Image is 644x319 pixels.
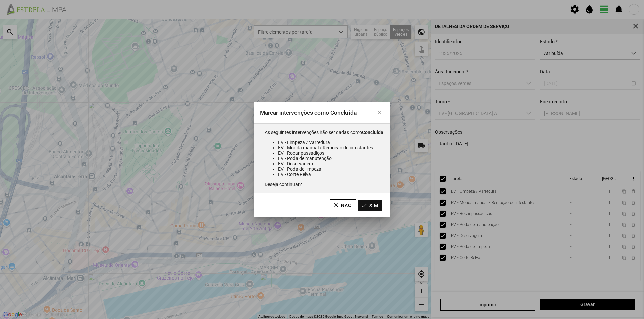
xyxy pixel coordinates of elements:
li: EV - Roçar passadiços [278,150,384,156]
li: EV - Poda de manutenção [278,156,384,161]
span: Marcar intervenções como Concluída [260,109,357,116]
button: Sim [358,200,382,211]
li: EV - Poda de limpeza [278,166,384,172]
li: EV - Deservagem [278,161,384,166]
button: Não [330,199,356,211]
b: Concluída [362,130,383,135]
span: Não [341,203,352,208]
li: EV - Corte Relva [278,172,384,177]
li: EV - Monda manual / Remoção de infestantes [278,145,384,150]
span: As seguintes intervenções irão ser dadas como : Deseja continuar? [265,130,384,187]
span: Sim [369,203,378,208]
li: EV - Limpeza / Varredura [278,140,384,145]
